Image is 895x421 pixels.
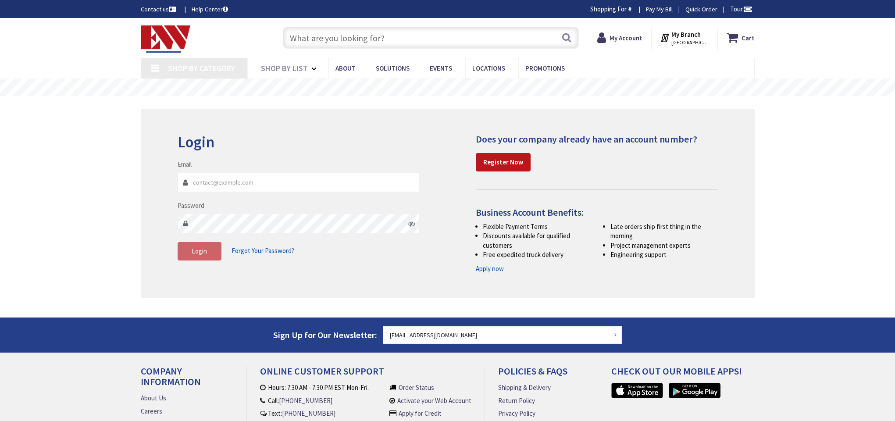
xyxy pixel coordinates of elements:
[685,5,717,14] a: Quick Order
[476,264,504,273] a: Apply now
[232,243,294,259] a: Forgot Your Password?
[483,231,590,250] li: Discounts available for qualified customers
[483,158,523,166] strong: Register Now
[232,246,294,255] span: Forgot Your Password?
[141,25,191,53] img: Electrical Wholesalers, Inc.
[498,396,535,405] a: Return Policy
[476,134,718,144] h4: Does your company already have an account number?
[260,396,382,405] li: Call:
[525,64,565,72] span: Promotions
[610,222,718,241] li: Late orders ship first thing in the morning
[727,30,755,46] a: Cart
[483,222,590,231] li: Flexible Payment Terms
[178,134,420,151] h2: Login
[472,64,505,72] span: Locations
[408,220,415,227] i: Click here to show/hide password
[590,5,627,13] span: Shopping For
[273,329,377,340] span: Sign Up for Our Newsletter:
[279,396,332,405] a: [PHONE_NUMBER]
[597,30,642,46] a: My Account
[498,383,551,392] a: Shipping & Delivery
[283,27,579,49] input: What are you looking for?
[660,30,709,46] div: My Branch [GEOGRAPHIC_DATA], [GEOGRAPHIC_DATA]
[430,64,452,72] span: Events
[498,366,584,383] h4: Policies & FAQs
[168,63,235,73] span: Shop By Category
[141,393,166,403] a: About Us
[498,409,535,418] a: Privacy Policy
[476,207,718,218] h4: Business Account Benefits:
[335,64,356,72] span: About
[646,5,673,14] a: Pay My Bill
[261,63,308,73] span: Shop By List
[368,83,528,93] rs-layer: Free Same Day Pickup at 19 Locations
[610,250,718,259] li: Engineering support
[399,409,442,418] a: Apply for Credit
[260,366,471,383] h4: Online Customer Support
[742,30,755,46] strong: Cart
[611,366,761,383] h4: Check out Our Mobile Apps!
[610,241,718,250] li: Project management experts
[141,407,162,416] a: Careers
[282,409,335,418] a: [PHONE_NUMBER]
[671,39,709,46] span: [GEOGRAPHIC_DATA], [GEOGRAPHIC_DATA]
[610,34,642,42] strong: My Account
[192,5,228,14] a: Help Center
[383,326,622,344] input: Enter your email address
[260,383,382,392] li: Hours: 7:30 AM - 7:30 PM EST Mon-Fri.
[399,383,434,392] a: Order Status
[260,409,382,418] li: Text:
[192,247,207,255] span: Login
[476,153,531,171] a: Register Now
[376,64,410,72] span: Solutions
[397,396,471,405] a: Activate your Web Account
[178,201,204,210] label: Password
[178,242,221,260] button: Login
[141,366,233,393] h4: Company Information
[178,172,420,192] input: Email
[141,5,178,14] a: Contact us
[178,160,192,169] label: Email
[628,5,632,13] strong: #
[483,250,590,259] li: Free expedited truck delivery
[730,5,752,13] span: Tour
[671,30,701,39] strong: My Branch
